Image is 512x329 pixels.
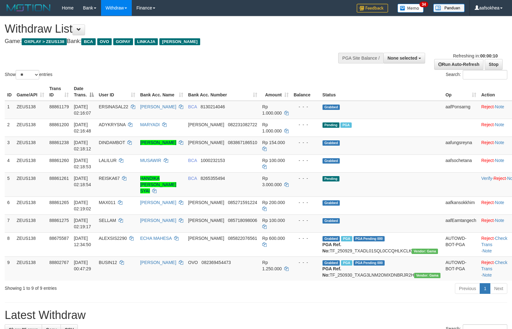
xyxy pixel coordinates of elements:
a: Previous [455,283,480,294]
th: User ID: activate to sort column ascending [96,83,138,101]
td: 2 [5,119,14,137]
a: [PERSON_NAME] [140,140,176,145]
th: Trans ID: activate to sort column ascending [47,83,71,101]
a: Note [483,272,492,278]
span: Marked by aafpengsreynich [341,236,352,241]
span: Vendor URL: https://trx31.1velocity.biz [414,273,440,278]
span: 88861179 [49,104,69,109]
th: Amount: activate to sort column ascending [260,83,291,101]
span: [PERSON_NAME] [188,140,224,145]
span: 88861200 [49,122,69,127]
select: Showentries [16,70,39,79]
span: [DATE] 02:16:48 [74,122,91,133]
span: [PERSON_NAME] [188,122,224,127]
strong: 00:00:10 [480,53,498,58]
td: 8 [5,232,14,256]
span: Copy 085822076561 to clipboard [228,236,257,241]
h1: Withdraw List [5,23,335,35]
span: Copy 085718098006 to clipboard [228,218,257,223]
td: TF_250929_TXADL01SQL0CCQHLKCLK [320,232,443,256]
span: ERSINASAL22 [99,104,128,109]
div: - - - [294,235,317,241]
a: Check Trans [481,236,507,247]
a: Reject [481,200,494,205]
th: Status [320,83,443,101]
b: PGA Ref. No: [323,266,341,278]
span: [DATE] 02:16:07 [74,104,91,116]
span: [DATE] 02:19:02 [74,200,91,211]
span: [DATE] 12:34:50 [74,236,91,247]
td: 6 [5,197,14,214]
span: ALEXSIS2290 [99,236,127,241]
td: aafEamtangech [443,214,479,232]
span: BCA [188,176,197,181]
img: MOTION_logo.png [5,3,52,13]
label: Show entries [5,70,52,79]
th: Bank Acc. Number: activate to sort column ascending [186,83,260,101]
span: SELLAM [99,218,116,223]
div: - - - [294,157,317,164]
td: ZEUS138 [14,154,47,172]
a: HANDIKA [PERSON_NAME] SYAI [140,176,176,193]
span: 88861260 [49,158,69,163]
span: Copy 083867186510 to clipboard [228,140,257,145]
span: Rp 1.000.000 [262,104,282,116]
span: Pending [323,176,339,181]
a: 1 [480,283,490,294]
a: Reject [493,176,506,181]
span: LALILUR [99,158,117,163]
td: aafsochetana [443,154,479,172]
div: Showing 1 to 9 of 9 entries [5,283,209,291]
span: 34 [419,2,428,7]
a: Reject [481,158,494,163]
a: Reject [481,236,494,241]
span: Copy 8130214046 to clipboard [200,104,225,109]
span: Grabbed [323,218,340,224]
td: TF_250930_TXAG3LNM2OMXDNBRJR2H [320,256,443,281]
span: OVO [188,260,198,265]
div: - - - [294,199,317,206]
span: GOPAY [113,38,133,45]
a: Run Auto-Refresh [434,59,483,70]
span: Pending [323,122,339,128]
span: Copy 085271591224 to clipboard [228,200,257,205]
span: DINDAMBOT [99,140,125,145]
span: Grabbed [323,200,340,206]
span: Grabbed [323,260,340,266]
button: None selected [383,53,425,63]
td: 3 [5,137,14,154]
a: Verify [481,176,492,181]
td: ZEUS138 [14,232,47,256]
span: BCA [188,104,197,109]
th: Game/API: activate to sort column ascending [14,83,47,101]
div: - - - [294,175,317,181]
td: 5 [5,172,14,197]
span: Grabbed [323,105,340,110]
td: ZEUS138 [14,137,47,154]
th: Balance [291,83,320,101]
span: [DATE] 02:18:12 [74,140,91,151]
a: Check Trans [481,260,507,271]
span: BCA [188,158,197,163]
img: Feedback.jpg [357,4,388,13]
a: Reject [481,140,494,145]
a: Reject [481,260,494,265]
span: Marked by aafkaynarin [340,122,351,128]
span: Refreshing in: [453,53,498,58]
span: REISKA67 [99,176,120,181]
td: AUTOWD-BOT-PGA [443,256,479,281]
td: ZEUS138 [14,119,47,137]
td: aafkansokkhim [443,197,479,214]
span: [PERSON_NAME] [188,200,224,205]
label: Search: [446,70,507,79]
td: AUTOWD-BOT-PGA [443,232,479,256]
td: 7 [5,214,14,232]
span: [DATE] 02:18:54 [74,176,91,187]
span: [PERSON_NAME] [188,236,224,241]
span: MAX011 [99,200,116,205]
span: [DATE] 02:18:53 [74,158,91,169]
span: Rp 100.000 [262,158,285,163]
td: 4 [5,154,14,172]
span: [DATE] 02:19:17 [74,218,91,229]
span: BCA [81,38,95,45]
